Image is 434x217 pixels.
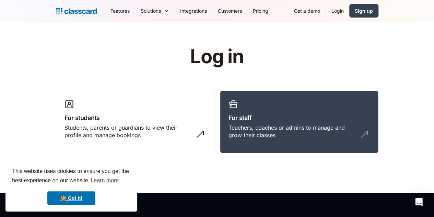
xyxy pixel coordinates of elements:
[56,6,97,16] a: home
[108,46,326,67] h1: Log in
[228,113,370,122] h3: For staff
[212,3,247,19] a: Customers
[64,124,192,139] div: Students, parents or guardians to view their profile and manage bookings
[349,4,378,18] a: Sign up
[247,3,274,19] a: Pricing
[5,161,137,211] div: cookieconsent
[105,3,135,19] a: Features
[56,91,214,153] a: For studentsStudents, parents or guardians to view their profile and manage bookings
[289,3,326,19] a: Get a demo
[47,191,95,205] a: dismiss cookie message
[228,124,356,139] div: Teachers, coaches or admins to manage and grow their classes
[411,194,427,210] div: Open Intercom Messenger
[175,3,212,19] a: Integrations
[326,3,349,19] a: Login
[135,3,175,19] div: Solutions
[355,7,373,14] div: Sign up
[64,113,206,122] h3: For students
[220,91,378,153] a: For staffTeachers, coaches or admins to manage and grow their classes
[141,7,161,14] div: Solutions
[12,167,131,186] span: This website uses cookies to ensure you get the best experience on our website.
[90,175,120,186] a: learn more about cookies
